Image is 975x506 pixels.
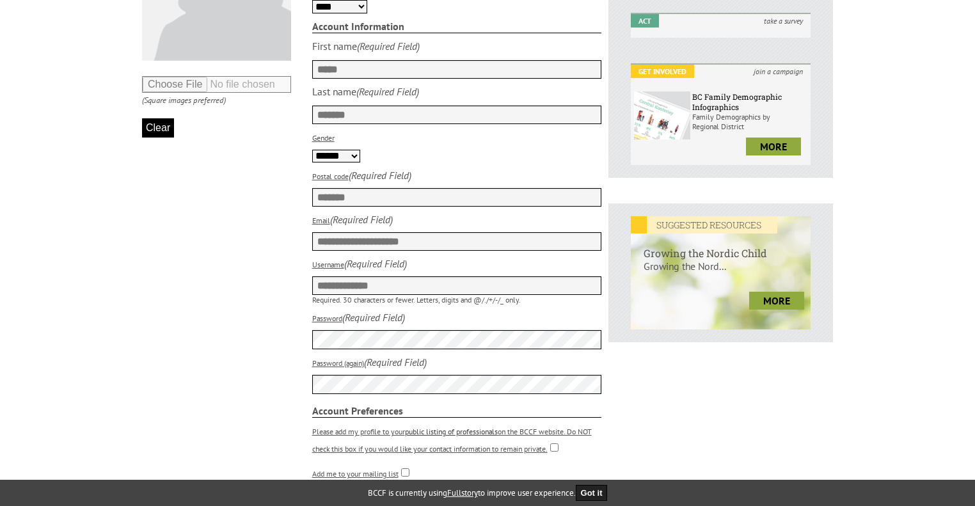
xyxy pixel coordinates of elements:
[447,487,478,498] a: Fullstory
[312,133,335,143] label: Gender
[312,171,349,181] label: Postal code
[312,216,330,225] label: Email
[312,260,344,269] label: Username
[631,14,659,28] em: Act
[631,233,811,260] h6: Growing the Nordic Child
[142,118,174,138] button: Clear
[312,469,399,478] label: Add me to your mailing list
[312,20,602,33] strong: Account Information
[749,292,804,310] a: more
[330,213,393,226] i: (Required Field)
[576,485,608,501] button: Got it
[631,260,811,285] p: Growing the Nord...
[312,40,357,52] div: First name
[357,40,420,52] i: (Required Field)
[312,358,364,368] label: Password (again)
[142,95,226,106] i: (Square images preferred)
[746,65,811,78] i: join a campaign
[312,404,602,418] strong: Account Preferences
[312,427,592,454] label: Please add my profile to your on the BCCF website. Do NOT check this box if you would like your c...
[405,427,498,436] a: public listing of professionals
[342,311,405,324] i: (Required Field)
[756,14,811,28] i: take a survey
[364,356,427,368] i: (Required Field)
[356,85,419,98] i: (Required Field)
[746,138,801,155] a: more
[631,65,694,78] em: Get Involved
[312,295,602,304] p: Required. 30 characters or fewer. Letters, digits and @/./+/-/_ only.
[692,112,807,131] p: Family Demographics by Regional District
[312,85,356,98] div: Last name
[692,91,807,112] h6: BC Family Demographic Infographics
[312,313,342,323] label: Password
[631,216,777,233] em: SUGGESTED RESOURCES
[349,169,411,182] i: (Required Field)
[344,257,407,270] i: (Required Field)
